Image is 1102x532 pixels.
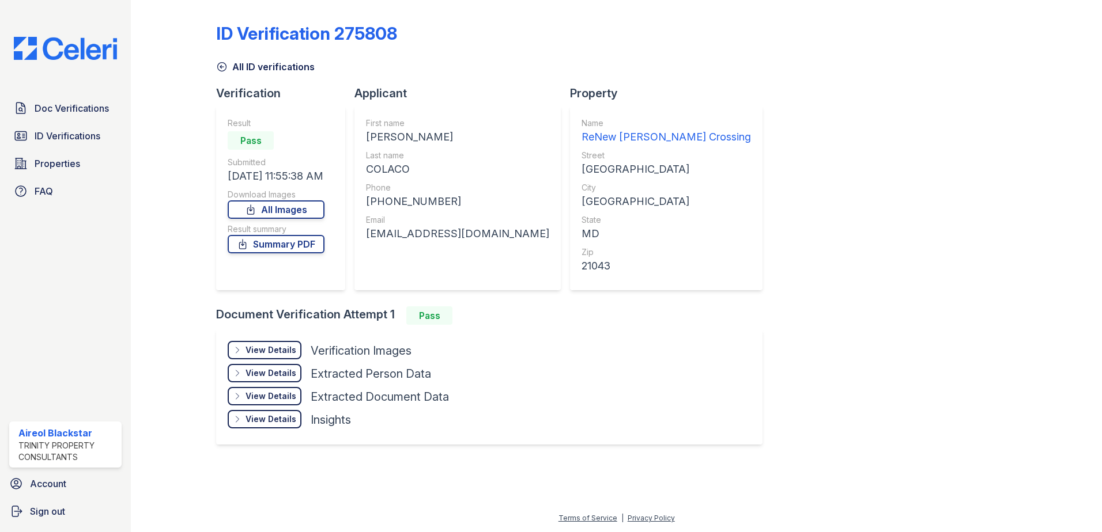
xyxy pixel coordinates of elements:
[30,477,66,491] span: Account
[582,214,751,226] div: State
[558,514,617,522] a: Terms of Service
[35,184,53,198] span: FAQ
[5,500,126,523] a: Sign out
[5,472,126,495] a: Account
[354,85,570,101] div: Applicant
[582,117,751,129] div: Name
[246,344,296,356] div: View Details
[216,23,397,44] div: ID Verification 275808
[228,200,324,219] a: All Images
[9,97,122,120] a: Doc Verifications
[628,514,675,522] a: Privacy Policy
[228,131,274,150] div: Pass
[406,306,452,325] div: Pass
[311,389,449,405] div: Extracted Document Data
[311,343,412,359] div: Verification Images
[9,180,122,203] a: FAQ
[246,390,296,402] div: View Details
[366,129,549,145] div: [PERSON_NAME]
[18,426,117,440] div: Aireol Blackstar
[228,235,324,253] a: Summary PDF
[582,161,751,177] div: [GEOGRAPHIC_DATA]
[570,85,772,101] div: Property
[582,117,751,145] a: Name ReNew [PERSON_NAME] Crossing
[311,412,351,428] div: Insights
[228,157,324,168] div: Submitted
[228,168,324,184] div: [DATE] 11:55:38 AM
[366,150,549,161] div: Last name
[246,413,296,425] div: View Details
[366,182,549,193] div: Phone
[311,366,431,382] div: Extracted Person Data
[582,150,751,161] div: Street
[30,504,65,518] span: Sign out
[216,60,315,74] a: All ID verifications
[228,189,324,200] div: Download Images
[9,124,122,147] a: ID Verifications
[246,367,296,379] div: View Details
[366,226,549,242] div: [EMAIL_ADDRESS][DOMAIN_NAME]
[228,223,324,235] div: Result summary
[228,117,324,129] div: Result
[35,101,109,115] span: Doc Verifications
[582,129,751,145] div: ReNew [PERSON_NAME] Crossing
[366,193,549,210] div: [PHONE_NUMBER]
[366,214,549,226] div: Email
[582,246,751,258] div: Zip
[216,85,354,101] div: Verification
[216,306,772,325] div: Document Verification Attempt 1
[18,440,117,463] div: Trinity Property Consultants
[366,117,549,129] div: First name
[621,514,624,522] div: |
[366,161,549,177] div: COLACO
[9,152,122,175] a: Properties
[582,193,751,210] div: [GEOGRAPHIC_DATA]
[582,182,751,193] div: City
[5,37,126,60] img: CE_Logo_Blue-a8612792a0a2168367f1c8372b55b34899dd931a85d93a1a3d3e32e68fde9ad4.png
[582,226,751,242] div: MD
[582,258,751,274] div: 21043
[35,129,100,143] span: ID Verifications
[35,157,80,170] span: Properties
